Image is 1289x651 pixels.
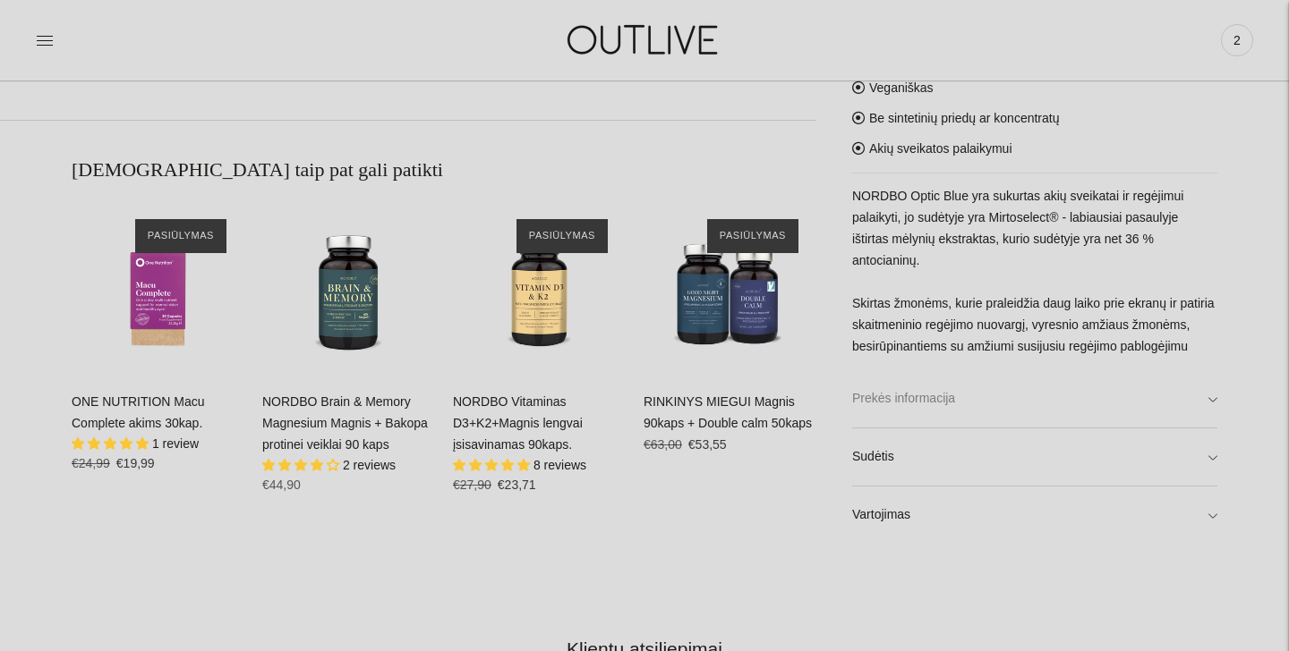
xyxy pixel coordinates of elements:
span: €19,99 [116,456,155,470]
a: NORDBO Vitaminas D3+K2+Magnis lengvai įsisavinamas 90kaps. [453,394,583,452]
s: €27,90 [453,478,491,492]
a: NORDBO Brain & Memory Magnesium Magnis + Bakopa protinei veiklai 90 kaps [262,394,428,452]
span: 4.00 stars [262,458,343,472]
span: 5.00 stars [72,436,152,451]
span: €53,55 [688,437,727,452]
a: NORDBO Brain & Memory Magnesium Magnis + Bakopa protinei veiklai 90 kaps [262,201,435,374]
a: Sudėtis [852,428,1217,486]
span: 2 [1225,28,1250,53]
a: RINKINYS MIEGUI Magnis 90kaps + Double calm 50kaps [644,394,812,430]
a: Vartojimas [852,486,1217,544]
span: 5.00 stars [453,458,534,472]
s: €63,00 [644,437,682,452]
span: 2 reviews [343,458,396,472]
span: €44,90 [262,478,301,492]
a: ONE NUTRITION Macu Complete akims 30kap. [72,201,244,374]
div: Veganiškas Be sintetinių priedų ar koncentratų Akių sveikatos palaikymui [852,41,1217,543]
img: OUTLIVE [533,9,756,71]
p: NORDBO Optic Blue yra sukurtas akių sveikatai ir regėjimui palaikyti, jo sudėtyje yra Mirtoselect... [852,186,1217,358]
s: €24,99 [72,456,110,470]
span: €23,71 [498,478,536,492]
a: RINKINYS MIEGUI Magnis 90kaps + Double calm 50kaps [644,201,816,374]
span: 8 reviews [534,458,586,472]
a: Prekės informacija [852,370,1217,427]
a: ONE NUTRITION Macu Complete akims 30kap. [72,394,205,430]
a: 2 [1221,21,1253,60]
h2: [DEMOGRAPHIC_DATA] taip pat gali patikti [72,156,816,183]
span: 1 review [152,436,199,451]
a: NORDBO Vitaminas D3+K2+Magnis lengvai įsisavinamas 90kaps. [453,201,626,374]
